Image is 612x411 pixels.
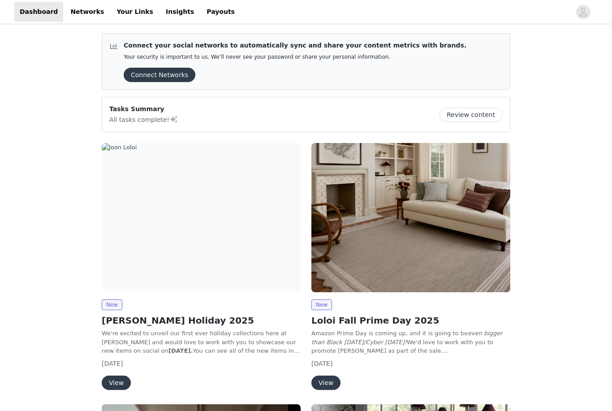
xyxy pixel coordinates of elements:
[65,2,109,22] a: Networks
[102,380,131,386] a: View
[102,314,301,327] h2: [PERSON_NAME] Holiday 2025
[311,380,340,386] a: View
[311,299,332,310] span: New
[102,360,123,367] span: [DATE]
[124,68,195,82] button: Connect Networks
[311,330,503,346] em: even bigger than Black [DATE]/Cyber [DATE]!
[311,314,510,327] h2: Loloi Fall Prime Day 2025
[109,104,178,114] p: Tasks Summary
[311,376,340,390] button: View
[124,54,466,61] p: Your security is important to us. We’ll never see your password or share your personal information.
[311,360,332,367] span: [DATE]
[102,143,301,292] img: Joon Loloi
[102,376,131,390] button: View
[102,299,122,310] span: New
[190,347,193,354] strong: .
[14,2,63,22] a: Dashboard
[311,143,510,292] img: Loloi Rugs
[168,347,190,354] strong: [DATE]
[109,114,178,125] p: All tasks complete!
[111,2,159,22] a: Your Links
[439,108,503,122] button: Review content
[579,5,587,19] div: avatar
[102,329,301,355] p: We're excited to unveil our first ever holiday collections here at [PERSON_NAME] and would love t...
[311,329,510,355] p: Amazon Prime Day is coming up, and it is going to be We'd love to work with you to promote [PERSO...
[201,2,240,22] a: Payouts
[124,41,466,50] p: Connect your social networks to automatically sync and share your content metrics with brands.
[160,2,199,22] a: Insights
